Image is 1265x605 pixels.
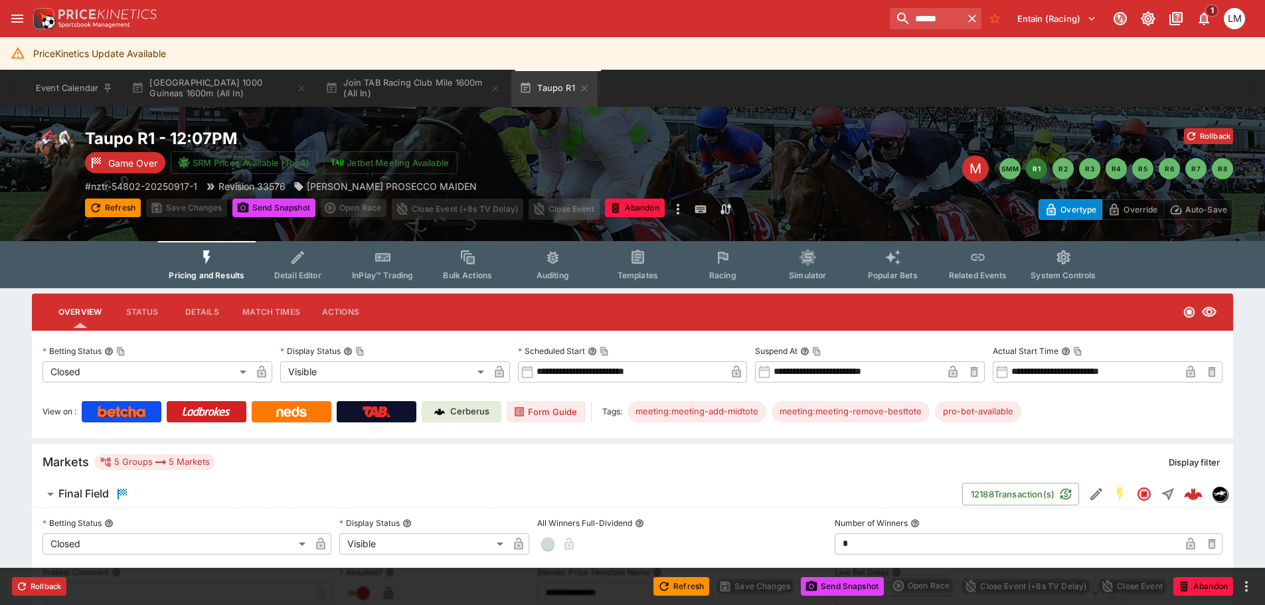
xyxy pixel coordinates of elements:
img: nztr [1213,487,1227,501]
button: Taupo R1 [511,70,597,107]
button: Number of Winners [910,519,920,528]
button: Rollback [12,577,66,596]
button: Actual Start TimeCopy To Clipboard [1061,347,1070,356]
p: Display Status [339,517,400,529]
button: Copy To Clipboard [812,347,821,356]
p: Display Status [280,345,341,357]
button: Overtype [1039,199,1102,220]
span: Detail Editor [274,270,321,280]
p: Scheduled Start [518,345,585,357]
p: Live Bet Delay [835,566,889,578]
button: R3 [1079,158,1100,179]
svg: Closed [1136,486,1152,502]
div: Visible [339,533,508,555]
span: pro-bet-available [935,405,1021,418]
div: Visible [280,361,489,383]
button: R7 [1185,158,1207,179]
button: Override [1102,199,1163,220]
button: Details [172,296,232,328]
button: Copy To Clipboard [116,347,126,356]
button: Copy To Clipboard [600,347,609,356]
div: split button [321,199,386,217]
button: Status [112,296,172,328]
p: Copy To Clipboard [85,179,197,193]
button: Actions [311,296,371,328]
button: Overview [48,296,112,328]
span: meeting:meeting-remove-besttote [772,405,930,418]
button: Display Status [402,519,412,528]
button: SMM [999,158,1021,179]
p: Betting Status [42,345,102,357]
p: Blender Price Template Name [537,566,650,578]
label: View on : [42,401,76,422]
p: Auto-Save [1185,203,1227,216]
img: PriceKinetics [58,9,157,19]
img: Cerberus [434,406,445,417]
span: Mark an event as closed and abandoned. [605,201,665,214]
span: meeting:meeting-add-midtote [628,405,766,418]
div: Event type filters [158,241,1106,288]
button: Scheduled StartCopy To Clipboard [588,347,597,356]
button: Betting Status [104,519,114,528]
p: Protest Comment [42,566,109,578]
div: Betting Target: cerberus [628,401,766,422]
button: Straight [1156,482,1180,506]
input: search [890,8,963,29]
h2: Copy To Clipboard [85,128,659,149]
button: Rollback [1184,128,1233,144]
button: [GEOGRAPHIC_DATA] 1000 Guineas 1600m (All In) [124,70,315,107]
p: Number of Winners [835,517,908,529]
button: Auto-Save [1163,199,1233,220]
div: split button [889,576,955,595]
span: Templates [618,270,658,280]
button: Select Tenant [1009,8,1104,29]
p: Betting Status [42,517,102,529]
button: Betting StatusCopy To Clipboard [104,347,114,356]
button: Join TAB Racing Club Mile 1600m (All In) [317,70,509,107]
img: Sportsbook Management [58,22,130,28]
span: Pricing and Results [169,270,244,280]
button: Display StatusCopy To Clipboard [343,347,353,356]
p: Cerberus [450,405,489,418]
button: Event Calendar [28,70,121,107]
div: Start From [1039,199,1233,220]
span: Mark an event as closed and abandoned. [1173,578,1233,592]
div: Luigi Mollo [1224,8,1245,29]
button: R1 [1026,158,1047,179]
span: Simulator [789,270,826,280]
div: Closed [42,533,310,555]
span: 1 [1205,4,1219,17]
div: 34707515-de10-41ec-b306-933c1bc74463 [1184,485,1203,503]
img: Betcha [98,406,145,417]
button: Display filter [1161,452,1228,473]
label: Tags: [602,401,622,422]
span: Popular Bets [868,270,918,280]
p: All Winners Full-Dividend [537,517,632,529]
img: logo-cerberus--red.svg [1184,485,1203,503]
div: Edit Meeting [962,155,989,182]
img: Ladbrokes [182,406,230,417]
button: All Winners Full-Dividend [635,519,644,528]
span: Bulk Actions [443,270,492,280]
span: InPlay™ Trading [352,270,413,280]
svg: Visible [1201,304,1217,320]
button: R6 [1159,158,1180,179]
p: Overtype [1060,203,1096,216]
button: Luigi Mollo [1220,4,1249,33]
p: Resulted? [339,566,382,578]
h6: Final Field [58,487,109,501]
button: Edit Detail [1084,482,1108,506]
img: Neds [276,406,306,417]
button: Toggle light/dark mode [1136,7,1160,31]
button: SGM Enabled [1108,482,1132,506]
div: PriceKinetics Update Available [33,41,166,66]
button: R8 [1212,158,1233,179]
a: 34707515-de10-41ec-b306-933c1bc74463 [1180,481,1207,507]
h5: Markets [42,454,89,470]
button: open drawer [5,7,29,31]
p: Suspend At [755,345,798,357]
button: Abandon [1173,577,1233,596]
button: Jetbet Meeting Available [323,151,458,174]
a: Cerberus [422,401,501,422]
img: jetbet-logo.svg [331,156,344,169]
